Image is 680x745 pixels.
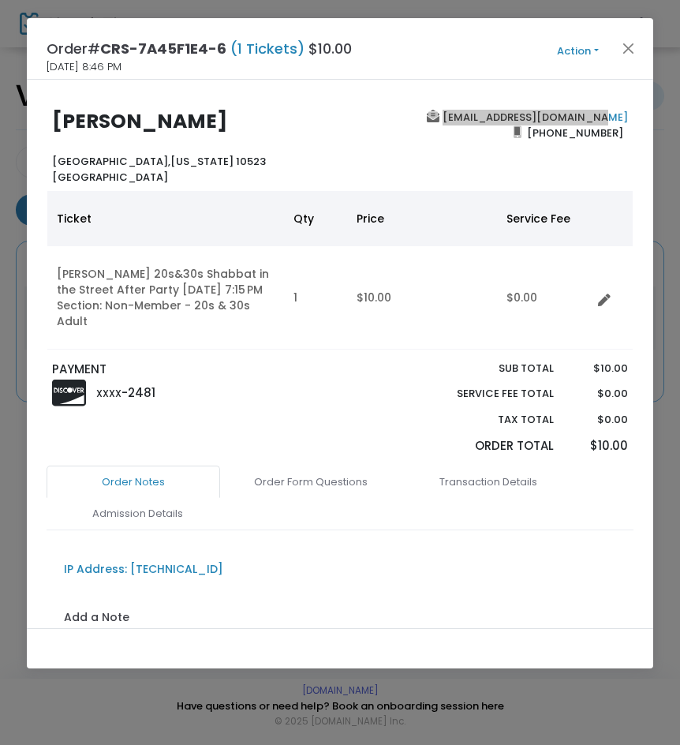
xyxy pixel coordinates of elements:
[64,609,129,630] label: Add a Note
[618,38,638,58] button: Close
[497,191,592,246] th: Service Fee
[284,246,347,350] td: 1
[497,246,592,350] td: $0.00
[224,466,398,499] a: Order Form Questions
[570,386,628,402] p: $0.00
[47,466,220,499] a: Order Notes
[50,497,224,530] a: Admission Details
[47,191,632,350] div: Data table
[47,38,352,59] h4: Order# $10.00
[121,384,155,401] span: -2481
[531,43,626,60] button: Action
[64,561,223,578] div: IP Address: [TECHNICAL_ID]
[347,246,497,350] td: $10.00
[52,154,266,185] b: [US_STATE] 10523 [GEOGRAPHIC_DATA]
[347,191,497,246] th: Price
[52,361,332,379] p: PAYMENT
[226,39,308,58] span: (1 Tickets)
[421,386,554,402] p: Service Fee Total
[52,107,227,135] b: [PERSON_NAME]
[421,437,554,455] p: Order Total
[421,412,554,428] p: Tax Total
[52,154,170,169] span: [GEOGRAPHIC_DATA],
[439,110,628,125] a: [EMAIL_ADDRESS][DOMAIN_NAME]
[570,412,628,428] p: $0.00
[47,191,284,246] th: Ticket
[402,466,575,499] a: Transaction Details
[521,120,628,145] span: [PHONE_NUMBER]
[570,437,628,455] p: $10.00
[47,246,284,350] td: [PERSON_NAME] 20s&30s Shabbat in the Street After Party [DATE] 7:15 PM Section: Non-Member - 20s ...
[421,361,554,376] p: Sub total
[96,387,121,400] span: XXXX
[284,191,347,246] th: Qty
[100,39,226,58] span: CRS-7A45F1E4-6
[570,361,628,376] p: $10.00
[47,59,121,75] span: [DATE] 8:46 PM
